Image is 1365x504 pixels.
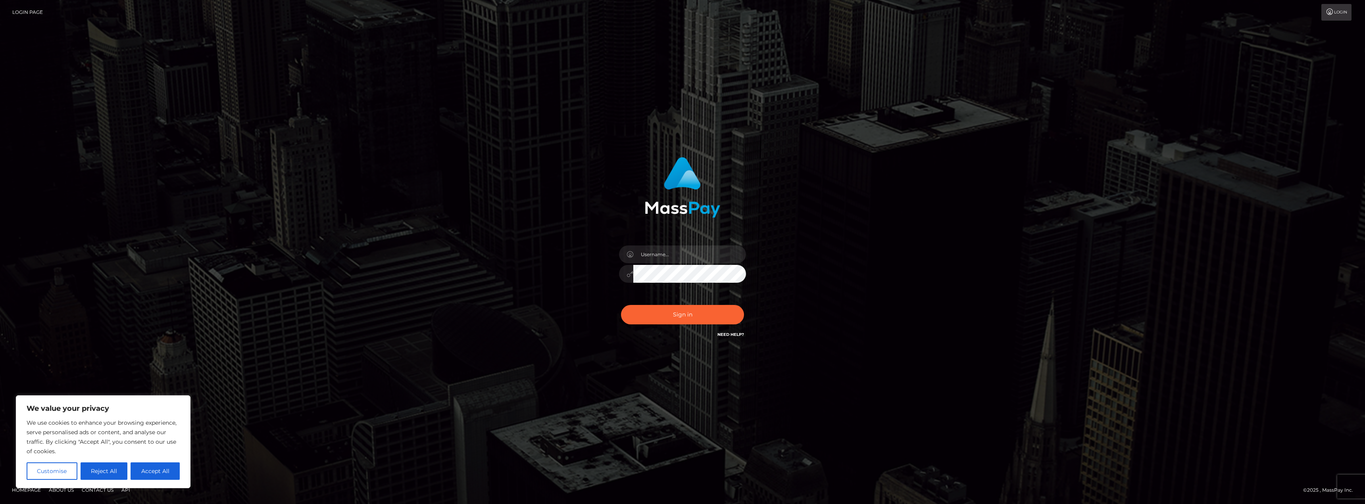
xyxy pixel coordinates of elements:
p: We value your privacy [27,404,180,413]
a: About Us [46,484,77,496]
input: Username... [633,245,746,263]
img: MassPay Login [645,157,720,218]
a: Need Help? [717,332,744,337]
div: © 2025 , MassPay Inc. [1303,486,1359,494]
a: Login Page [12,4,43,21]
a: Contact Us [79,484,117,496]
div: We value your privacy [16,395,190,488]
button: Reject All [81,462,128,480]
a: Homepage [9,484,44,496]
button: Accept All [131,462,180,480]
button: Sign in [621,305,744,324]
p: We use cookies to enhance your browsing experience, serve personalised ads or content, and analys... [27,418,180,456]
a: API [118,484,133,496]
button: Customise [27,462,77,480]
a: Login [1321,4,1352,21]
